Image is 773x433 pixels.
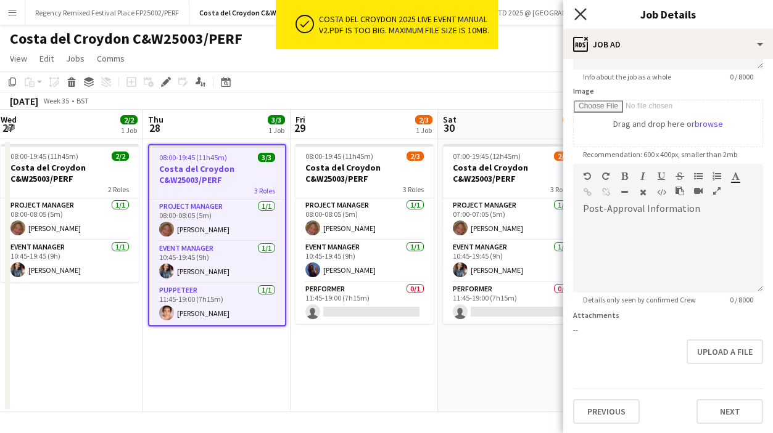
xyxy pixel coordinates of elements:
a: Comms [92,51,130,67]
button: Horizontal Line [620,187,629,197]
span: Sat [443,114,457,125]
span: Jobs [66,53,85,64]
h3: Costa del Croydon C&W25003/PERF [443,162,581,184]
app-card-role: Event Manager1/110:45-19:45 (9h)[PERSON_NAME] [296,240,434,282]
span: 30 [441,121,457,135]
h3: Costa del Croydon C&W25003/PERF [1,162,139,184]
span: 2/3 [554,152,571,161]
app-card-role: Performer0/111:45-19:00 (7h15m) [296,282,434,324]
app-card-role: Performer0/111:45-19:00 (7h15m) [443,282,581,324]
span: 07:00-19:45 (12h45m) [453,152,521,161]
span: Wed [1,114,17,125]
button: Underline [657,171,666,181]
span: 2/3 [415,115,432,124]
app-card-role: Project Manager1/108:00-08:05 (5m)[PERSON_NAME] [149,200,285,241]
button: Insert video [694,186,703,196]
button: Paste as plain text [676,186,684,196]
span: 3 Roles [550,185,571,194]
span: 3 Roles [403,185,424,194]
div: [DATE] [10,95,38,107]
span: Recommendation: 600 x 400px, smaller than 2mb [573,150,747,159]
span: 3/3 [258,153,275,162]
span: 0 / 8000 [720,72,763,81]
h3: Costa del Croydon C&W25003/PERF [296,162,434,184]
span: Fri [296,114,305,125]
button: Unordered List [694,171,703,181]
span: 0 / 8000 [720,295,763,304]
button: Bold [620,171,629,181]
button: Strikethrough [676,171,684,181]
app-job-card: 08:00-19:45 (11h45m)2/2Costa del Croydon C&W25003/PERF2 RolesProject Manager1/108:00-08:05 (5m)[P... [1,144,139,282]
h1: Costa del Croydon C&W25003/PERF [10,30,242,48]
button: Costa del Croydon C&W25003/PERF [189,1,324,25]
app-card-role: Project Manager1/108:00-08:05 (5m)[PERSON_NAME] [296,198,434,240]
span: Details only seen by confirmed Crew [573,295,706,304]
h3: Costa del Croydon C&W25003/PERF [149,163,285,185]
a: Edit [35,51,59,67]
span: 2/2 [120,115,138,124]
div: Job Ad [563,30,773,59]
button: Next [697,399,763,424]
app-card-role: Event Manager1/110:45-19:45 (9h)[PERSON_NAME] [149,241,285,283]
span: 3 Roles [254,186,275,195]
a: Jobs [61,51,89,67]
div: Costa del Croydon 2025 Live Event Manual V2.pdf is too big. Maximum file size is 10mb. [319,14,493,36]
span: 08:00-19:45 (11h45m) [10,152,78,161]
button: Text Color [731,171,740,181]
span: Week 35 [41,96,72,105]
app-job-card: 08:00-19:45 (11h45m)2/3Costa del Croydon C&W25003/PERF3 RolesProject Manager1/108:00-08:05 (5m)[P... [296,144,434,324]
app-card-role: Project Manager1/107:00-07:05 (5m)[PERSON_NAME] [443,198,581,240]
span: 2/3 [563,115,580,124]
span: Comms [97,53,125,64]
span: 08:00-19:45 (11h45m) [305,152,373,161]
span: 2/2 [112,152,129,161]
button: Redo [601,171,610,181]
span: Info about the job as a whole [573,72,681,81]
button: Fullscreen [713,186,721,196]
label: Attachments [573,310,619,320]
app-card-role: Project Manager1/108:00-08:05 (5m)[PERSON_NAME] [1,198,139,240]
span: View [10,53,27,64]
div: BST [76,96,89,105]
app-job-card: 08:00-19:45 (11h45m)3/3Costa del Croydon C&W25003/PERF3 RolesProject Manager1/108:00-08:05 (5m)[P... [148,144,286,326]
span: 28 [146,121,163,135]
button: Italic [639,171,647,181]
span: Edit [39,53,54,64]
div: 1 Job [268,126,284,135]
app-job-card: 07:00-19:45 (12h45m)2/3Costa del Croydon C&W25003/PERF3 RolesProject Manager1/107:00-07:05 (5m)[P... [443,144,581,324]
a: View [5,51,32,67]
span: 08:00-19:45 (11h45m) [159,153,227,162]
button: Clear Formatting [639,187,647,197]
div: 1 Job [416,126,432,135]
app-card-role: Event Manager1/110:45-19:45 (9h)[PERSON_NAME] [1,240,139,282]
app-card-role: Event Manager1/110:45-19:45 (9h)[PERSON_NAME] [443,240,581,282]
button: Previous [573,399,640,424]
app-card-role: Puppeteer1/111:45-19:00 (7h15m)[PERSON_NAME] [149,283,285,325]
span: 3/3 [268,115,285,124]
span: Thu [148,114,163,125]
button: HTML Code [657,187,666,197]
div: -- [573,325,763,334]
button: Undo [583,171,592,181]
span: 2/3 [407,152,424,161]
div: 1 Job [121,126,137,135]
button: Regency Remixed Festival Place FP25002/PERF [25,1,189,25]
span: 29 [294,121,305,135]
button: Upload a file [687,339,763,364]
span: 2 Roles [108,185,129,194]
h3: Job Details [563,6,773,22]
button: Ordered List [713,171,721,181]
